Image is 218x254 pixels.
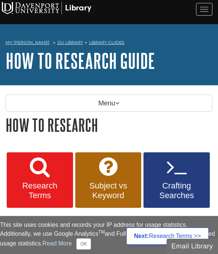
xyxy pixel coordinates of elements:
[167,239,218,254] button: Email Library
[75,152,142,208] a: Subject vs Keyword
[134,233,149,239] strong: Next:
[57,40,83,45] a: DU Library
[12,181,67,200] span: Research Terms
[6,95,212,112] p: Menu
[126,228,209,245] a: Next:Research Terms >>
[6,49,155,72] a: How to Research Guide
[149,181,204,200] span: Crafting Searches
[6,115,212,134] h1: How to Research
[2,2,91,14] img: Davenport University Logo
[81,181,136,200] span: Subject vs Keyword
[6,39,50,46] a: My [PERSON_NAME]
[7,152,73,208] a: Research Terms
[143,152,210,208] a: Crafting Searches
[89,40,124,45] a: Library Guides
